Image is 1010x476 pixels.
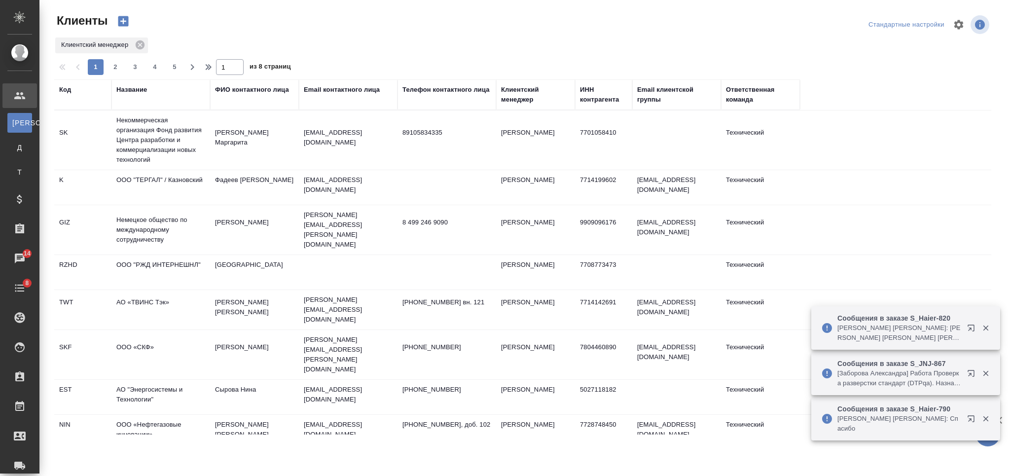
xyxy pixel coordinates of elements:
td: [EMAIL_ADDRESS][DOMAIN_NAME] [632,170,721,205]
td: Некоммерческая организация Фонд развития Центра разработки и коммерциализации новых технологий [111,110,210,170]
div: ФИО контактного лица [215,85,289,95]
td: Технический [721,123,800,157]
td: [EMAIL_ADDRESS][DOMAIN_NAME] [632,293,721,327]
td: Немецкое общество по международному сотрудничеству [111,210,210,250]
td: ООО "РЖД ИНТЕРНЕШНЛ" [111,255,210,290]
div: Email клиентской группы [637,85,716,105]
td: Технический [721,213,800,247]
button: Открыть в новой вкладке [961,409,985,433]
p: Сообщения в заказе S_Haier-820 [837,313,961,323]
td: Технический [721,380,800,414]
p: [EMAIL_ADDRESS][DOMAIN_NAME] [304,420,393,439]
button: Закрыть [975,324,996,332]
div: Телефон контактного лица [402,85,490,95]
div: Ответственная команда [726,85,795,105]
p: [PHONE_NUMBER] вн. 121 [402,297,491,307]
td: Технический [721,255,800,290]
td: АО "Энергосистемы и Технологии" [111,380,210,414]
span: Т [12,167,27,177]
td: [PERSON_NAME] [496,293,575,327]
button: 3 [127,59,143,75]
p: [PERSON_NAME] [PERSON_NAME]: Спасибо [837,414,961,434]
div: split button [866,17,947,33]
td: ООО «СКФ» [111,337,210,372]
button: 2 [108,59,123,75]
td: Технический [721,415,800,449]
p: Клиентский менеджер [61,40,132,50]
div: Код [59,85,71,95]
td: ООО "ТЕРГАЛ" / Казновский [111,170,210,205]
button: Создать [111,13,135,30]
span: [PERSON_NAME] [12,118,27,128]
button: Закрыть [975,369,996,378]
a: 8 [2,276,37,300]
td: Фадеев [PERSON_NAME] [210,170,299,205]
p: [EMAIL_ADDRESS][DOMAIN_NAME] [304,128,393,147]
td: SKF [54,337,111,372]
span: Клиенты [54,13,108,29]
td: Технический [721,337,800,372]
button: Закрыть [975,414,996,423]
td: [PERSON_NAME] [496,123,575,157]
td: [EMAIL_ADDRESS][DOMAIN_NAME] [632,213,721,247]
p: Сообщения в заказе S_Haier-790 [837,404,961,414]
td: 7804460890 [575,337,632,372]
p: [Заборова Александра] Работа Проверка разверстки стандарт (DTPqa). Назначено подразделение "Верст... [837,368,961,388]
td: [PERSON_NAME] [PERSON_NAME] [210,293,299,327]
div: Клиентский менеджер [55,37,148,53]
td: [PERSON_NAME] [496,415,575,449]
td: 7701058410 [575,123,632,157]
td: АО «ТВИНС Тэк» [111,293,210,327]
a: 14 [2,246,37,271]
td: [PERSON_NAME] [496,380,575,414]
span: Посмотреть информацию [971,15,991,34]
td: Технический [721,170,800,205]
a: [PERSON_NAME] [7,113,32,133]
button: 5 [167,59,182,75]
p: [EMAIL_ADDRESS][DOMAIN_NAME] [304,175,393,195]
p: 89105834335 [402,128,491,138]
a: Т [7,162,32,182]
span: 14 [18,249,36,258]
td: GIZ [54,213,111,247]
div: Email контактного лица [304,85,380,95]
td: [EMAIL_ADDRESS][DOMAIN_NAME] [632,415,721,449]
td: [GEOGRAPHIC_DATA] [210,255,299,290]
span: Д [12,143,27,152]
div: ИНН контрагента [580,85,627,105]
td: [PERSON_NAME] [496,255,575,290]
a: Д [7,138,32,157]
td: [PERSON_NAME] [210,213,299,247]
span: 3 [127,62,143,72]
td: [PERSON_NAME] [210,337,299,372]
span: 2 [108,62,123,72]
p: [PERSON_NAME][EMAIL_ADDRESS][PERSON_NAME][DOMAIN_NAME] [304,210,393,250]
td: 7728748450 [575,415,632,449]
span: из 8 страниц [250,61,291,75]
td: ООО «Нефтегазовые инновации» [111,415,210,449]
td: NIN [54,415,111,449]
p: [PERSON_NAME][EMAIL_ADDRESS][PERSON_NAME][DOMAIN_NAME] [304,335,393,374]
td: 7714142691 [575,293,632,327]
td: K [54,170,111,205]
td: [PERSON_NAME] [496,170,575,205]
p: [PHONE_NUMBER] [402,342,491,352]
td: Технический [721,293,800,327]
button: 4 [147,59,163,75]
td: [PERSON_NAME] [496,337,575,372]
span: 4 [147,62,163,72]
p: [PHONE_NUMBER] [402,385,491,395]
button: Открыть в новой вкладке [961,364,985,387]
td: 5027118182 [575,380,632,414]
div: Название [116,85,147,95]
td: 7714199602 [575,170,632,205]
button: Открыть в новой вкладке [961,318,985,342]
p: Сообщения в заказе S_JNJ-867 [837,359,961,368]
div: Клиентский менеджер [501,85,570,105]
span: 8 [19,278,35,288]
td: Сырова Нина [210,380,299,414]
td: RZHD [54,255,111,290]
td: [PERSON_NAME] [PERSON_NAME] [210,415,299,449]
p: [PHONE_NUMBER], доб. 102 [402,420,491,430]
span: 5 [167,62,182,72]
